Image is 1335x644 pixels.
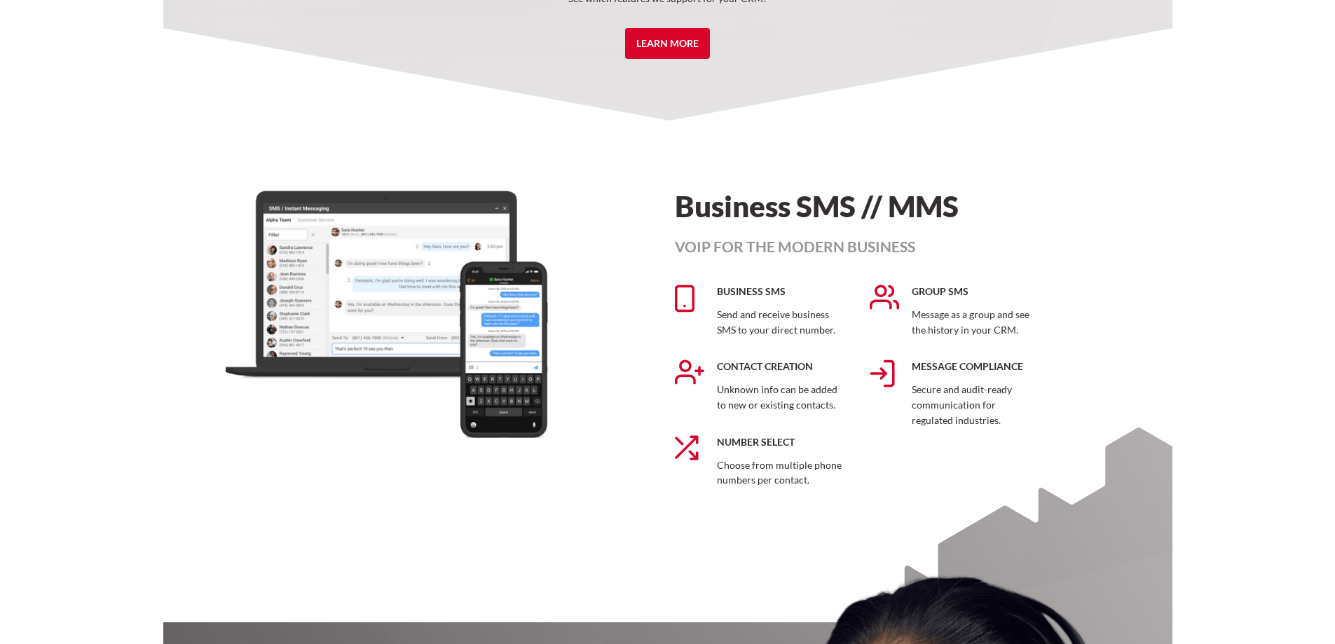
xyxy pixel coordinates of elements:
[717,285,842,299] h5: Business SMS
[675,238,1065,255] h4: Voip For the Modern Business
[625,28,710,59] a: Learn More
[675,191,1065,221] h1: Business SMS // MMS
[717,359,842,374] h5: Contact Creation
[717,307,842,337] p: Send and receive business SMS to your direct number.
[912,382,1037,427] p: Secure and audit-ready communication for regulated industries.
[912,359,1037,374] h5: Message Compliance
[912,285,1037,299] h5: Group SMS
[717,435,842,449] h5: Number Select
[717,458,842,488] p: Choose from multiple phone numbers per contact.
[717,382,842,412] p: Unknown info can be added to new or existing contacts.
[912,307,1037,337] p: Message as a group and see the history in your CRM.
